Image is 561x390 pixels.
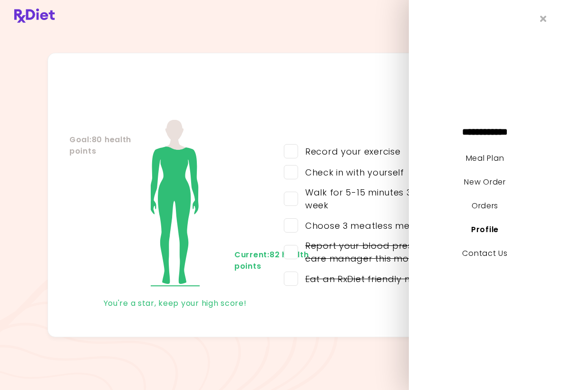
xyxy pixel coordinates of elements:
div: Current : 82 health points [234,249,272,272]
a: Orders [472,200,498,211]
div: Eat an RxDiet friendly meal [298,273,427,285]
div: You're a star, keep your high score! [69,296,280,311]
div: Check in with yourself [298,166,404,179]
div: Report your blood pressure to your care manager this month [298,239,480,265]
a: New Order [464,176,505,187]
a: Meal Plan [466,153,504,164]
div: Record your exercise [298,145,400,158]
a: Profile [471,224,499,235]
div: Goal : 80 health points [69,134,107,157]
div: Walk for 5-15 minutes 3+ times per week [298,186,480,212]
i: Close [540,14,547,23]
div: Choose 3 meatless meals [298,219,423,232]
img: RxDiet [14,9,55,23]
a: Contact Us [462,248,507,259]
